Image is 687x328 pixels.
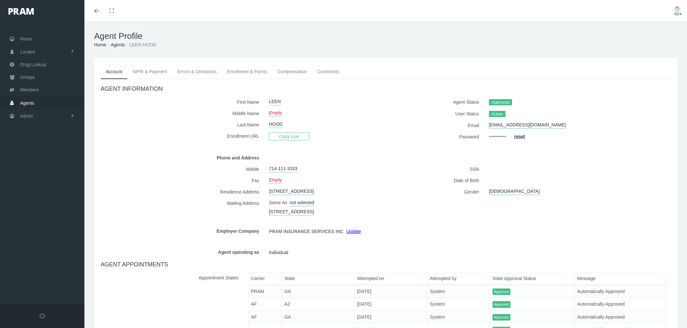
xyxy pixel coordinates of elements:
span: Approved [493,288,510,295]
label: First Name [101,96,264,108]
td: System [427,285,490,298]
td: AF [248,298,282,311]
th: Message [574,272,666,285]
td: [DATE] [354,285,427,298]
a: Agents [111,42,125,47]
th: State [281,272,354,285]
td: GA [281,310,354,323]
label: Phone and Address [101,152,264,163]
td: Automatically Approved [574,298,666,311]
a: Account [101,64,128,79]
h1: Agent Profile [94,31,677,41]
img: PRAM_20_x_78.png [8,8,34,15]
a: reset [514,134,525,139]
label: Gender [391,186,484,197]
a: [EMAIL_ADDRESS][DOMAIN_NAME] [489,120,566,129]
label: Fax [101,175,264,186]
a: LEEN [269,96,281,105]
a: Empty [269,175,282,184]
td: [DATE] [354,310,427,323]
span: PRAM INSURANCE SERVICES INC [269,227,343,236]
span: Approved [493,314,510,321]
span: Locator [20,46,35,58]
li: LEEN HOOD [125,41,156,48]
th: Carrier [248,272,282,285]
a: ••••••••••• [489,131,506,142]
th: State Approval Status [490,272,574,285]
label: Agent operating as [101,246,264,258]
a: Comments [312,64,344,79]
a: Home [94,42,106,47]
a: Empty [269,108,282,117]
label: Middle Name [101,108,264,119]
th: Attempted by [427,272,490,285]
span: Same As [269,200,287,205]
label: Residence Address [101,186,264,197]
img: user-placeholder.jpg [672,6,682,16]
span: Individual [269,248,288,257]
a: NIPR & Payment [128,64,172,79]
td: Automatically Approved [574,285,666,298]
a: [STREET_ADDRESS] [269,186,314,195]
a: HOOD [269,119,282,128]
td: System [427,298,490,311]
label: Employer Company [101,225,264,237]
span: Groups [20,71,35,83]
a: Compensation [272,64,312,79]
td: PRAM [248,285,282,298]
td: [DATE] [354,298,427,311]
td: GA [281,285,354,298]
a: Errors & Omissions [172,64,222,79]
label: Last Name [101,119,264,130]
td: AF [248,310,282,323]
h4: AGENT INFORMATION [101,86,671,93]
h4: AGENT APPOINTMENTS [101,261,671,268]
a: Update [346,229,361,234]
span: Agents [20,97,34,109]
label: User Status [391,108,484,120]
span: Admin [20,110,33,122]
label: Password [391,131,484,142]
span: Copy Link [269,133,309,140]
a: [DEMOGRAPHIC_DATA] [489,186,540,195]
label: Mailing Address [101,197,264,216]
a: Enrollment & Forms [222,64,272,79]
td: System [427,310,490,323]
a: not selected [290,197,314,206]
span: Approved [489,99,512,106]
a: [STREET_ADDRESS] [269,206,314,216]
th: Attempted on [354,272,427,285]
span: Members [20,84,39,96]
a: Copy Link [269,134,309,139]
span: Home [20,33,32,45]
span: Drug Lookup [20,58,46,71]
label: Mobile [101,163,264,175]
td: AZ [281,298,354,311]
a: 714-111-3333 [269,163,297,172]
label: Date of Birth [391,175,484,186]
span: Active [489,111,506,117]
label: Enrollment URL [101,130,264,142]
td: Automatically Approved [574,310,666,323]
label: Email [391,120,484,131]
label: Agent Status [391,96,484,108]
span: Approved [493,301,510,308]
label: SSN [391,163,484,175]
